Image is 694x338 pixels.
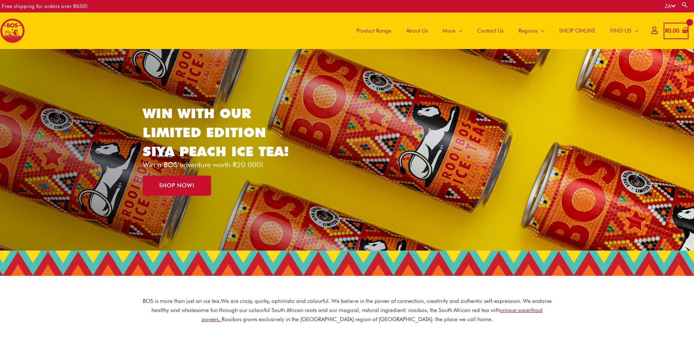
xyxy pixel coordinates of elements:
[142,297,552,324] p: BOS is more than just an ice tea. We are crazy, quirky, optimistic and colourful. We believe in t...
[443,20,455,42] span: More
[349,12,399,49] a: Product Range
[552,12,603,49] a: SHOP ONLINE
[344,12,646,49] nav: Site Navigation
[399,12,435,49] a: About Us
[681,1,689,8] a: Search button
[559,20,596,42] span: SHOP ONLINE
[202,307,543,323] a: unique superfood powers.
[610,20,631,42] span: FIND US
[518,20,537,42] span: Regions
[435,12,470,49] a: More
[665,3,676,10] a: ZA
[143,176,211,196] a: SHOP NOW!
[477,20,504,42] span: Contact Us
[159,183,195,188] span: SHOP NOW!
[665,27,679,34] bdi: 0.00
[511,12,552,49] a: Regions
[665,27,668,34] span: R
[470,12,511,49] a: Contact Us
[356,20,391,42] span: Product Range
[406,20,428,42] span: About Us
[143,161,300,168] p: Win a BOS adventure worth R20 000!
[143,105,289,159] a: WIN WITH OUR LIMITED EDITION SIYA PEACH ICE TEA!
[664,23,689,39] a: View Shopping Cart, empty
